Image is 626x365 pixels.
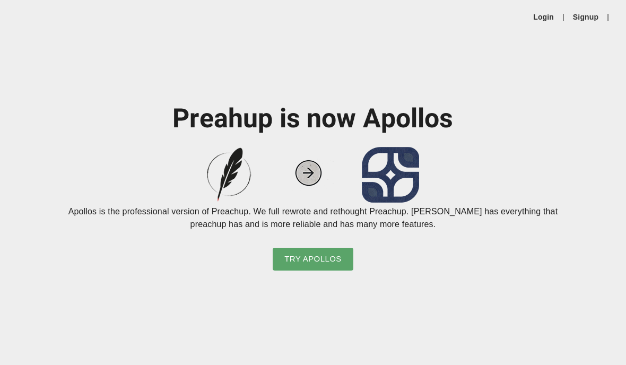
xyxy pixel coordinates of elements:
a: Signup [573,12,598,22]
span: Try Apollos [284,252,342,266]
a: Login [533,12,554,22]
p: Apollos is the professional version of Preachup. We full rewrote and rethought Preachup. [PERSON_... [52,205,573,231]
h1: Preahup is now Apollos [52,102,573,136]
button: Try Apollos [273,248,353,270]
img: preachup-to-apollos.png [207,147,419,203]
li: | [603,12,613,22]
li: | [558,12,569,22]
